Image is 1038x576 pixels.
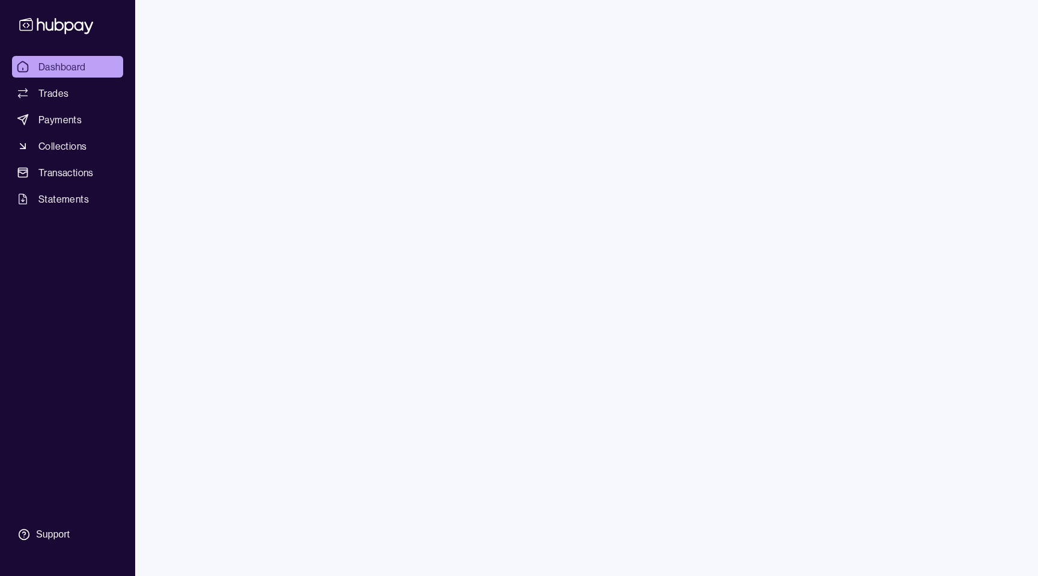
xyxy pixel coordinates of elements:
[12,109,123,130] a: Payments
[12,522,123,547] a: Support
[38,86,68,100] span: Trades
[12,188,123,210] a: Statements
[38,165,94,180] span: Transactions
[12,82,123,104] a: Trades
[38,112,82,127] span: Payments
[36,528,70,541] div: Support
[12,162,123,183] a: Transactions
[12,56,123,78] a: Dashboard
[38,139,86,153] span: Collections
[38,192,89,206] span: Statements
[12,135,123,157] a: Collections
[38,60,86,74] span: Dashboard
